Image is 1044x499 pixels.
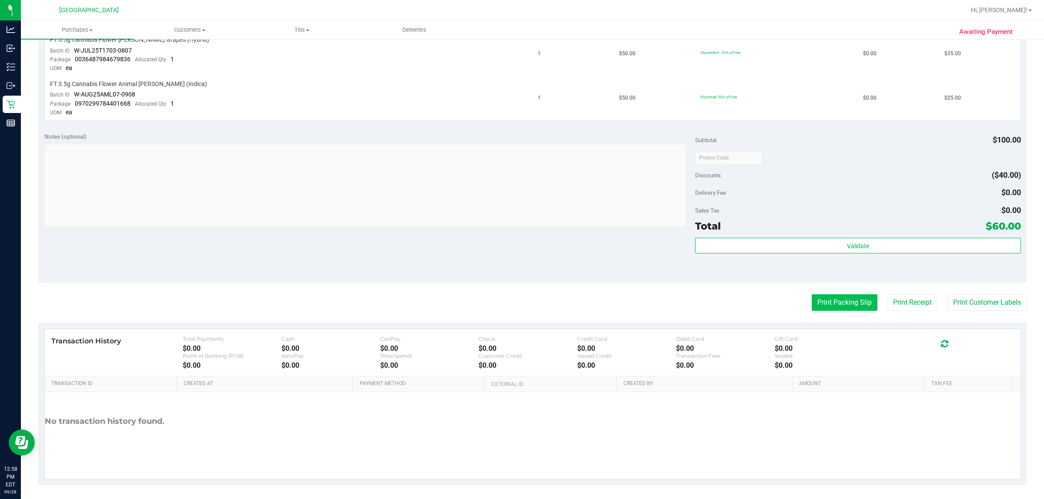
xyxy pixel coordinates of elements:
[986,220,1021,232] span: $60.00
[947,294,1027,311] button: Print Customer Labels
[183,353,281,359] div: Point of Banking (POB)
[74,91,135,98] span: W-AUG25AML07-0908
[700,95,737,99] span: 50premall: 50% off line
[1001,206,1021,215] span: $0.00
[184,380,349,387] a: Created At
[183,361,281,369] div: $0.00
[619,94,636,102] span: $50.00
[75,56,130,63] span: 0036487984679836
[135,57,166,63] span: Allocated Qty
[577,336,676,342] div: Credit Card
[695,220,721,232] span: Total
[7,44,15,53] inline-svg: Inbound
[391,26,438,34] span: Deliveries
[1001,188,1021,197] span: $0.00
[50,80,207,88] span: FT 3.5g Cannabis Flower Animal [PERSON_NAME] (Indica)
[50,36,209,44] span: FT 3.5g Cannabis Flower [PERSON_NAME] Grapes (Hybrid)
[478,353,577,359] div: Customer Credit
[50,65,61,71] span: UOM
[623,380,789,387] a: Created By
[676,344,775,353] div: $0.00
[478,344,577,353] div: $0.00
[676,336,775,342] div: Debit Card
[134,21,246,39] a: Customers
[887,294,937,311] button: Print Receipt
[799,380,921,387] a: Amount
[931,380,1009,387] a: Txn Fee
[700,50,740,55] span: 30premfire1: 30% off line
[66,64,72,71] span: ea
[4,465,17,489] p: 12:58 PM EDT
[695,207,719,214] span: Sales Tax
[971,7,1027,13] span: Hi, [PERSON_NAME]!
[847,243,869,249] span: Validate
[358,21,471,39] a: Deliveries
[619,50,636,58] span: $50.00
[695,238,1021,253] button: Validate
[45,392,164,451] div: No transaction history found.
[50,57,70,63] span: Package
[993,135,1021,144] span: $100.00
[577,353,676,359] div: Issued Credit
[959,27,1013,37] span: Awaiting Payment
[246,26,358,34] span: Tills
[74,47,132,54] span: W-JUL25T1703-0807
[7,100,15,109] inline-svg: Retail
[171,56,174,63] span: 1
[50,48,70,54] span: Batch ID
[360,380,482,387] a: Payment Method
[281,344,380,353] div: $0.00
[281,353,380,359] div: AeroPay
[50,110,61,116] span: UOM
[695,151,763,164] input: Promo Code
[695,189,726,196] span: Delivery Fee
[380,353,479,359] div: Total Spendr
[478,336,577,342] div: Check
[134,26,246,34] span: Customers
[9,429,35,456] iframe: Resource center
[21,26,134,34] span: Purchases
[775,344,873,353] div: $0.00
[695,167,721,183] span: Discounts
[676,353,775,359] div: Transaction Fees
[4,489,17,495] p: 09/28
[21,21,134,39] a: Purchases
[775,353,873,359] div: Voided
[863,94,877,102] span: $0.00
[863,50,877,58] span: $0.00
[50,92,70,98] span: Batch ID
[281,336,380,342] div: Cash
[695,136,716,143] span: Subtotal
[538,94,541,102] span: 1
[246,21,358,39] a: Tills
[50,101,70,107] span: Package
[577,361,676,369] div: $0.00
[484,376,616,392] th: External ID
[7,119,15,127] inline-svg: Reports
[7,81,15,90] inline-svg: Outbound
[380,336,479,342] div: CanPay
[183,344,281,353] div: $0.00
[944,94,961,102] span: $25.00
[380,344,479,353] div: $0.00
[676,361,775,369] div: $0.00
[944,50,961,58] span: $35.00
[75,100,130,107] span: 0970299784401668
[577,344,676,353] div: $0.00
[44,133,87,140] span: Notes (optional)
[538,50,541,58] span: 1
[812,294,877,311] button: Print Packing Slip
[380,361,479,369] div: $0.00
[281,361,380,369] div: $0.00
[135,101,166,107] span: Allocated Qty
[7,63,15,71] inline-svg: Inventory
[183,336,281,342] div: Total Payments
[51,380,174,387] a: Transaction ID
[992,170,1021,180] span: ($40.00)
[171,100,174,107] span: 1
[66,109,72,116] span: ea
[775,361,873,369] div: $0.00
[59,7,119,14] span: [GEOGRAPHIC_DATA]
[7,25,15,34] inline-svg: Analytics
[478,361,577,369] div: $0.00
